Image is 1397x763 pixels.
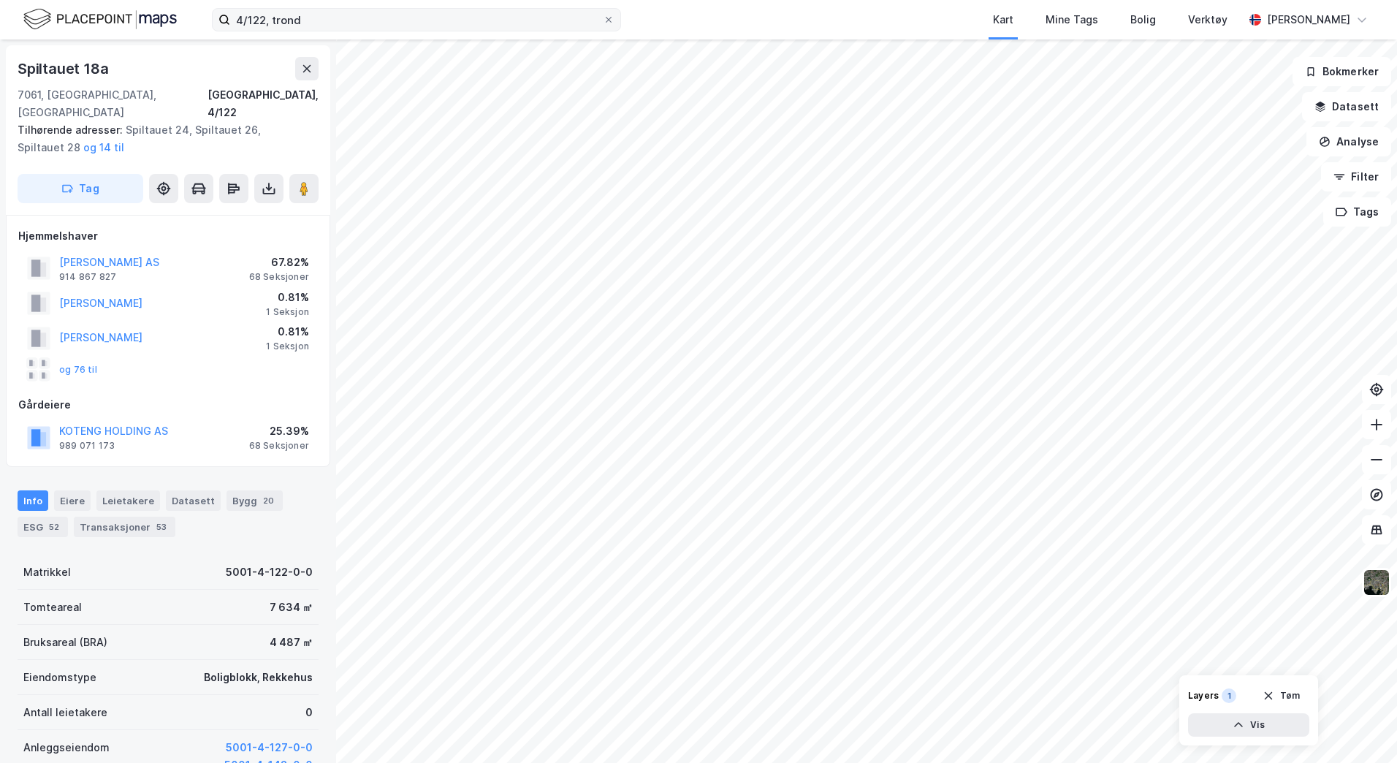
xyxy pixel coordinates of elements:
div: Anleggseiendom [23,739,110,756]
div: Kart [993,11,1013,29]
div: 914 867 827 [59,271,116,283]
button: Analyse [1306,127,1391,156]
div: 0.81% [266,289,309,306]
div: 53 [153,520,170,534]
div: Eiendomstype [23,669,96,686]
div: 4 487 ㎡ [270,634,313,651]
div: Matrikkel [23,563,71,581]
div: Transaksjoner [74,517,175,537]
div: 25.39% [249,422,309,440]
div: Antall leietakere [23,704,107,721]
div: Spiltauet 18a [18,57,111,80]
div: Verktøy [1188,11,1227,29]
img: logo.f888ab2527a4732fd821a326f86c7f29.svg [23,7,177,32]
button: Bokmerker [1293,57,1391,86]
div: Bygg [227,490,283,511]
button: Vis [1188,713,1309,737]
div: Hjemmelshaver [18,227,318,245]
div: Spiltauet 24, Spiltauet 26, Spiltauet 28 [18,121,307,156]
iframe: Chat Widget [1324,693,1397,763]
div: Layers [1188,690,1219,702]
div: 7 634 ㎡ [270,599,313,616]
div: Leietakere [96,490,160,511]
div: Kontrollprogram for chat [1324,693,1397,763]
div: Datasett [166,490,221,511]
div: Bruksareal (BRA) [23,634,107,651]
div: 0.81% [266,323,309,341]
div: 0 [305,704,313,721]
div: [GEOGRAPHIC_DATA], 4/122 [208,86,319,121]
button: Datasett [1302,92,1391,121]
button: Tag [18,174,143,203]
div: Boligblokk, Rekkehus [204,669,313,686]
div: 1 Seksjon [266,341,309,352]
div: Eiere [54,490,91,511]
div: 67.82% [249,254,309,271]
button: Tags [1323,197,1391,227]
button: Filter [1321,162,1391,191]
input: Søk på adresse, matrikkel, gårdeiere, leietakere eller personer [230,9,603,31]
div: Mine Tags [1046,11,1098,29]
div: Bolig [1130,11,1156,29]
div: Gårdeiere [18,396,318,414]
span: Tilhørende adresser: [18,124,126,136]
div: Info [18,490,48,511]
div: 7061, [GEOGRAPHIC_DATA], [GEOGRAPHIC_DATA] [18,86,208,121]
button: 5001-4-127-0-0 [226,739,313,756]
div: 1 Seksjon [266,306,309,318]
div: 5001-4-122-0-0 [226,563,313,581]
div: 68 Seksjoner [249,440,309,452]
button: Tøm [1253,684,1309,707]
div: 68 Seksjoner [249,271,309,283]
div: ESG [18,517,68,537]
div: 52 [46,520,62,534]
div: Tomteareal [23,599,82,616]
img: 9k= [1363,569,1390,596]
div: 1 [1222,688,1236,703]
div: 20 [260,493,277,508]
div: [PERSON_NAME] [1267,11,1350,29]
div: 989 071 173 [59,440,115,452]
